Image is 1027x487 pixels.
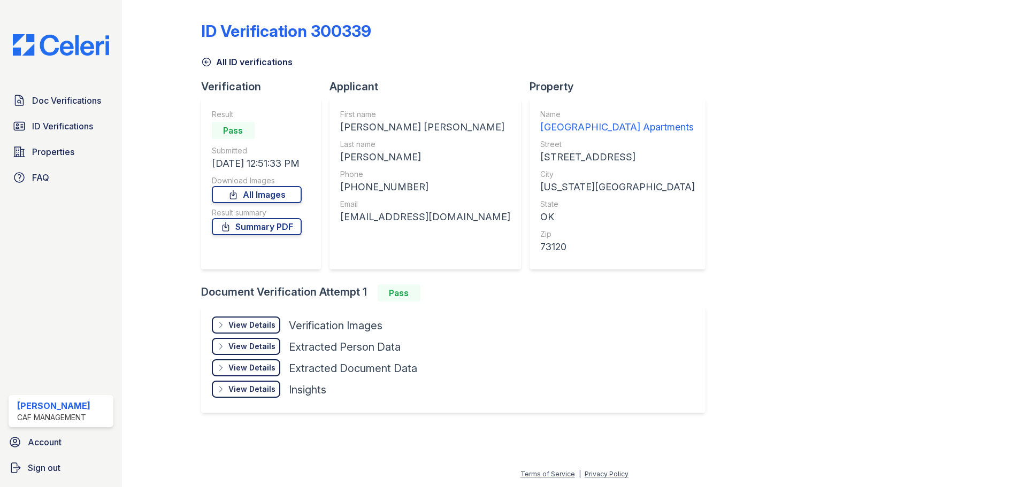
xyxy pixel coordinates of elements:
[212,207,302,218] div: Result summary
[4,34,118,56] img: CE_Logo_Blue-a8612792a0a2168367f1c8372b55b34899dd931a85d93a1a3d3e32e68fde9ad4.png
[289,318,382,333] div: Verification Images
[540,180,695,195] div: [US_STATE][GEOGRAPHIC_DATA]
[579,470,581,478] div: |
[17,412,90,423] div: CAF Management
[212,186,302,203] a: All Images
[4,457,118,478] a: Sign out
[9,115,113,137] a: ID Verifications
[9,90,113,111] a: Doc Verifications
[228,384,275,395] div: View Details
[540,229,695,239] div: Zip
[212,122,255,139] div: Pass
[340,120,510,135] div: [PERSON_NAME] [PERSON_NAME]
[212,218,302,235] a: Summary PDF
[540,239,695,254] div: 73120
[212,145,302,156] div: Submitted
[530,79,714,94] div: Property
[585,470,629,478] a: Privacy Policy
[201,79,329,94] div: Verification
[540,109,695,135] a: Name [GEOGRAPHIC_DATA] Apartments
[212,156,302,171] div: [DATE] 12:51:33 PM
[201,21,371,41] div: ID Verification 300339
[540,109,695,120] div: Name
[340,169,510,180] div: Phone
[378,284,420,302] div: Pass
[540,120,695,135] div: [GEOGRAPHIC_DATA] Apartments
[340,210,510,225] div: [EMAIL_ADDRESS][DOMAIN_NAME]
[32,171,49,184] span: FAQ
[32,94,101,107] span: Doc Verifications
[228,341,275,352] div: View Details
[340,150,510,165] div: [PERSON_NAME]
[9,167,113,188] a: FAQ
[540,150,695,165] div: [STREET_ADDRESS]
[212,109,302,120] div: Result
[289,361,417,376] div: Extracted Document Data
[228,362,275,373] div: View Details
[329,79,530,94] div: Applicant
[28,461,60,474] span: Sign out
[32,145,74,158] span: Properties
[289,382,326,397] div: Insights
[289,339,401,354] div: Extracted Person Data
[228,320,275,330] div: View Details
[340,180,510,195] div: [PHONE_NUMBER]
[28,436,62,449] span: Account
[540,169,695,180] div: City
[9,141,113,163] a: Properties
[201,284,714,302] div: Document Verification Attempt 1
[540,139,695,150] div: Street
[540,210,695,225] div: OK
[340,199,510,210] div: Email
[540,199,695,210] div: State
[201,56,293,68] a: All ID verifications
[32,120,93,133] span: ID Verifications
[520,470,575,478] a: Terms of Service
[340,139,510,150] div: Last name
[4,431,118,453] a: Account
[17,399,90,412] div: [PERSON_NAME]
[340,109,510,120] div: First name
[212,175,302,186] div: Download Images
